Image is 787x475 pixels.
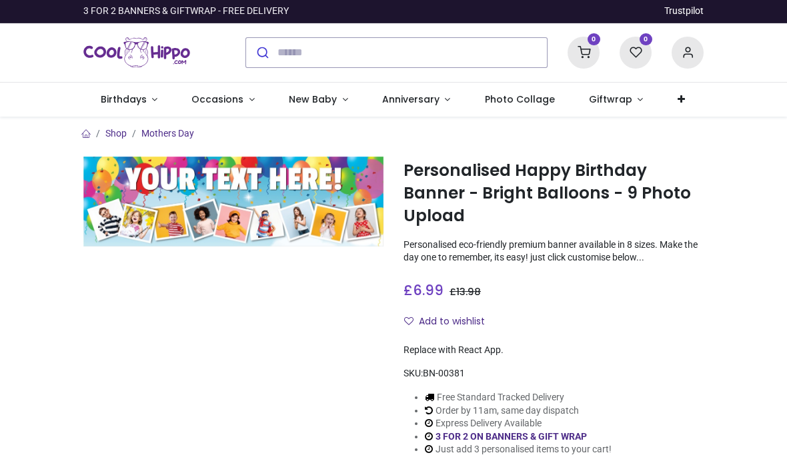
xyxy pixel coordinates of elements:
[423,368,465,378] span: BN-00381
[588,33,600,46] sup: 0
[413,280,444,300] span: 6.99
[365,83,468,117] a: Anniversary
[83,157,383,246] img: Personalised Happy Birthday Banner - Bright Balloons - 9 Photo Upload
[450,285,481,298] span: £
[382,93,440,106] span: Anniversary
[83,5,289,18] div: 3 FOR 2 BANNERS & GIFTWRAP - FREE DELIVERY
[246,38,277,67] button: Submit
[83,34,190,71] a: Logo of Cool Hippo
[620,46,652,57] a: 0
[404,344,704,357] div: Replace with React App.
[425,417,612,430] li: Express Delivery Available
[83,34,190,71] img: Cool Hippo
[141,128,194,139] a: Mothers Day
[83,83,175,117] a: Birthdays
[175,83,272,117] a: Occasions
[640,33,652,46] sup: 0
[404,238,704,264] p: Personalised eco-friendly premium banner available in 8 sizes. Make the day one to remember, its ...
[485,93,555,106] span: Photo Collage
[404,310,496,333] button: Add to wishlistAdd to wishlist
[404,159,704,228] h1: Personalised Happy Birthday Banner - Bright Balloons - 9 Photo Upload
[289,93,337,106] span: New Baby
[589,93,632,106] span: Giftwrap
[404,316,414,326] i: Add to wishlist
[572,83,660,117] a: Giftwrap
[568,46,600,57] a: 0
[664,5,704,18] a: Trustpilot
[425,443,612,456] li: Just add 3 personalised items to your cart!
[105,128,127,139] a: Shop
[404,280,444,300] span: £
[191,93,243,106] span: Occasions
[425,404,612,418] li: Order by 11am, same day dispatch
[101,93,147,106] span: Birthdays
[404,367,704,380] div: SKU:
[456,285,481,298] span: 13.98
[436,431,587,442] a: 3 FOR 2 ON BANNERS & GIFT WRAP
[272,83,365,117] a: New Baby
[425,391,612,404] li: Free Standard Tracked Delivery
